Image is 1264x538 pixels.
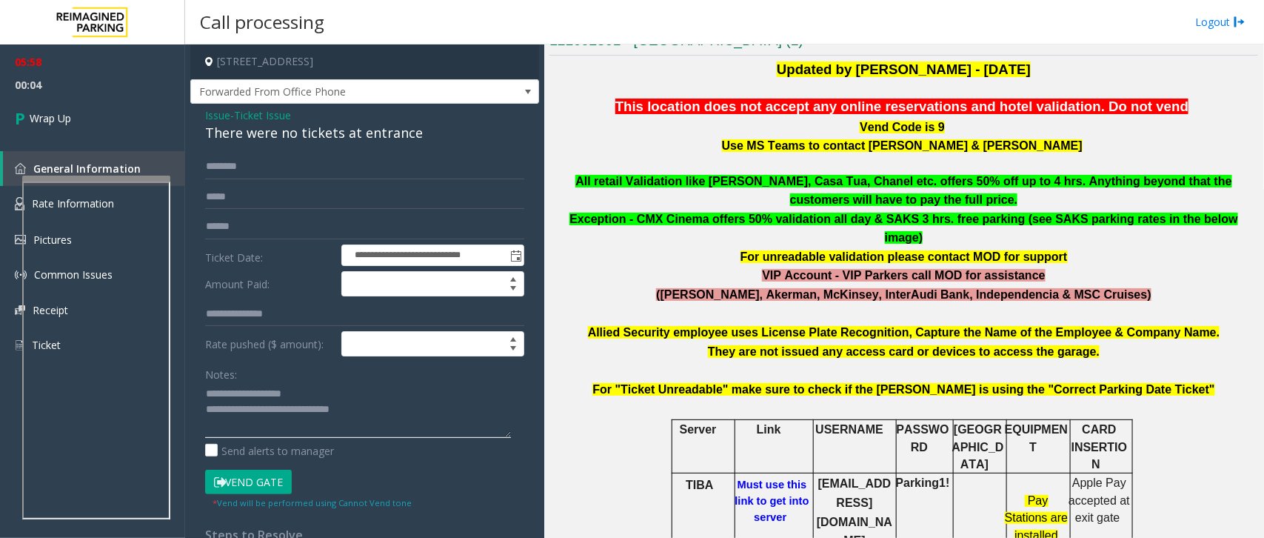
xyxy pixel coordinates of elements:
b: ([PERSON_NAME], Akerman, McKinsey, InterAudi Bank, Independencia & MSC Cruises) [656,288,1151,301]
span: This location does not accept any online reservations and hotel validation [615,99,1101,114]
span: Use MS Teams to contact [PERSON_NAME] & [PERSON_NAME] [722,139,1083,152]
span: Vend Code is 9 [860,121,945,133]
h4: [STREET_ADDRESS] [190,44,539,79]
span: . Do not vend [1101,99,1188,114]
span: TIBA [686,479,713,491]
span: Issue [205,107,230,123]
span: Decrease value [503,284,524,296]
h3: Call processing [193,4,332,40]
span: - [230,108,291,122]
label: Notes: [205,362,237,382]
label: Amount Paid: [201,271,338,296]
span: Forwarded From Office Phone [191,80,469,104]
span: CARD INSERTION [1071,423,1128,471]
b: VIP Account - VIP Parkers call MOD for assistance [762,269,1045,282]
b: For "Ticket Unreadable" make sure to check if the [PERSON_NAME] is using the "Correct Parking Dat... [592,383,1214,396]
img: 'icon' [15,269,27,281]
span: Decrease value [503,344,524,356]
span: General Information [33,162,141,176]
span: Increase value [503,272,524,284]
label: Ticket Date: [201,245,338,267]
a: Must use this link to get into server [735,479,809,523]
label: Rate pushed ($ amount): [201,331,338,356]
a: Logout [1195,14,1245,30]
span: Increase value [503,332,524,344]
b: All retail Validation like [PERSON_NAME], Casa Tua, Chanel etc. offers 50% off up to 4 hrs. Anyth... [575,175,1231,207]
span: Toggle popup [507,245,524,266]
span: Link [757,423,781,436]
a: General Information [3,151,185,186]
span: PASSWORD [897,423,949,453]
button: Vend Gate [205,470,292,495]
label: Send alerts to manager [205,443,334,459]
span: Wrap Up [30,110,71,126]
span: Ticket Issue [234,107,291,123]
span: Server [680,423,717,436]
img: logout [1234,14,1245,30]
span: EQUIPMENT [1005,423,1068,453]
small: Vend will be performed using Cannot Vend tone [213,497,412,508]
b: They are not issued any access card or devices to access the garage. [708,345,1100,358]
div: There were no tickets at entrance [205,123,524,143]
b: Allied Security employee uses License Plate Recognition, Capture the Name of the Employee & Compa... [588,326,1220,339]
span: Updated by [PERSON_NAME] - [DATE] [777,62,1031,77]
span: [GEOGRAPHIC_DATA] [952,423,1004,471]
b: For unreadable validation please contact MOD for support [740,250,1068,263]
b: Parking1! [896,476,950,489]
span: USERNAME [815,423,883,436]
img: 'icon' [15,339,24,352]
b: Exception - CMX Cinema offers 50% validation all day & SAKS 3 hrs. free parking (see SAKS parking... [569,213,1237,245]
img: 'icon' [15,197,24,210]
img: 'icon' [15,305,25,315]
img: 'icon' [15,235,26,245]
span: Apple Pay accepted at exit gate [1069,476,1130,524]
img: 'icon' [15,163,26,174]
